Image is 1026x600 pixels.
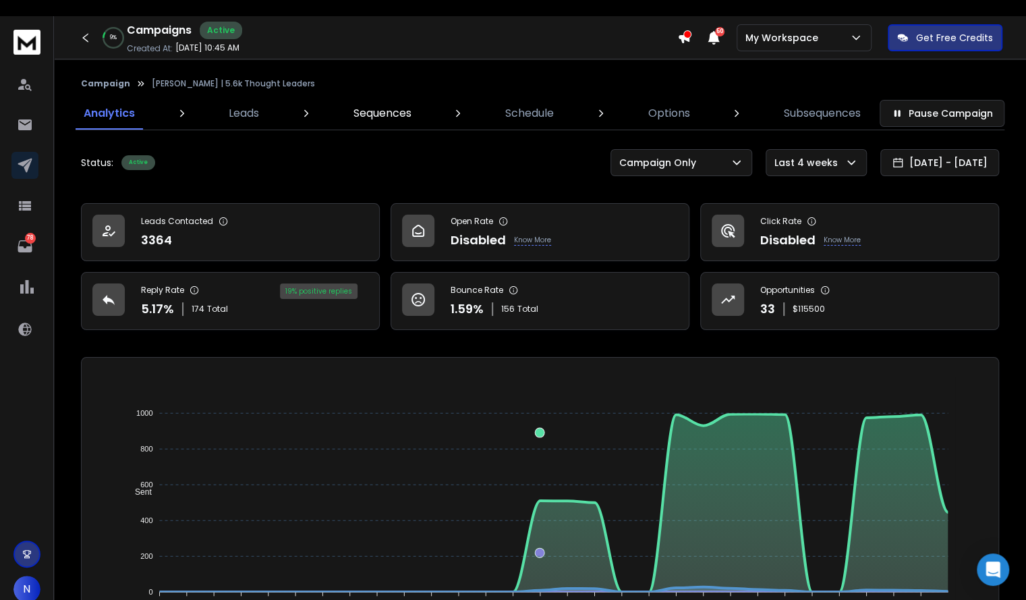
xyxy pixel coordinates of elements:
[451,300,484,319] p: 1.59 %
[81,156,113,169] p: Status:
[76,97,143,130] a: Analytics
[125,487,152,497] span: Sent
[745,31,824,45] p: My Workspace
[192,304,204,315] span: 174
[141,231,172,250] p: 3364
[451,285,503,296] p: Bounce Rate
[121,155,155,170] div: Active
[345,97,420,130] a: Sequences
[760,285,815,296] p: Opportunities
[175,43,239,53] p: [DATE] 10:45 AM
[451,231,506,250] p: Disabled
[497,97,562,130] a: Schedule
[140,445,152,453] tspan: 800
[760,216,801,227] p: Click Rate
[715,27,724,36] span: 50
[127,43,173,54] p: Created At:
[207,304,228,315] span: Total
[700,203,999,261] a: Click RateDisabledKnow More
[824,235,861,246] p: Know More
[505,105,554,121] p: Schedule
[140,516,152,524] tspan: 400
[793,304,825,315] p: $ 115500
[391,203,689,261] a: Open RateDisabledKnow More
[514,235,551,246] p: Know More
[977,553,1009,586] div: Open Intercom Messenger
[760,300,775,319] p: 33
[140,481,152,489] tspan: 600
[888,24,1002,51] button: Get Free Credits
[81,272,380,330] a: Reply Rate5.17%174Total19% positive replies
[501,304,515,315] span: 156
[13,30,40,55] img: logo
[141,285,184,296] p: Reply Rate
[760,231,816,250] p: Disabled
[81,203,380,261] a: Leads Contacted3364
[81,78,130,89] button: Campaign
[391,272,689,330] a: Bounce Rate1.59%156Total
[880,100,1004,127] button: Pause Campaign
[880,149,999,176] button: [DATE] - [DATE]
[11,233,38,260] a: 78
[141,216,213,227] p: Leads Contacted
[141,300,174,319] p: 5.17 %
[149,588,153,596] tspan: 0
[152,78,315,89] p: [PERSON_NAME] | 5.6k Thought Leaders
[916,31,993,45] p: Get Free Credits
[776,97,869,130] a: Subsequences
[280,283,358,299] div: 19 % positive replies
[517,304,538,315] span: Total
[200,22,242,39] div: Active
[700,272,999,330] a: Opportunities33$115500
[25,233,36,244] p: 78
[640,97,698,130] a: Options
[648,105,690,121] p: Options
[127,22,192,38] h1: Campaigns
[619,156,702,169] p: Campaign Only
[84,105,135,121] p: Analytics
[784,105,861,121] p: Subsequences
[353,105,411,121] p: Sequences
[136,409,152,417] tspan: 1000
[221,97,267,130] a: Leads
[140,552,152,560] tspan: 200
[110,34,117,42] p: 9 %
[451,216,493,227] p: Open Rate
[774,156,843,169] p: Last 4 weeks
[229,105,259,121] p: Leads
